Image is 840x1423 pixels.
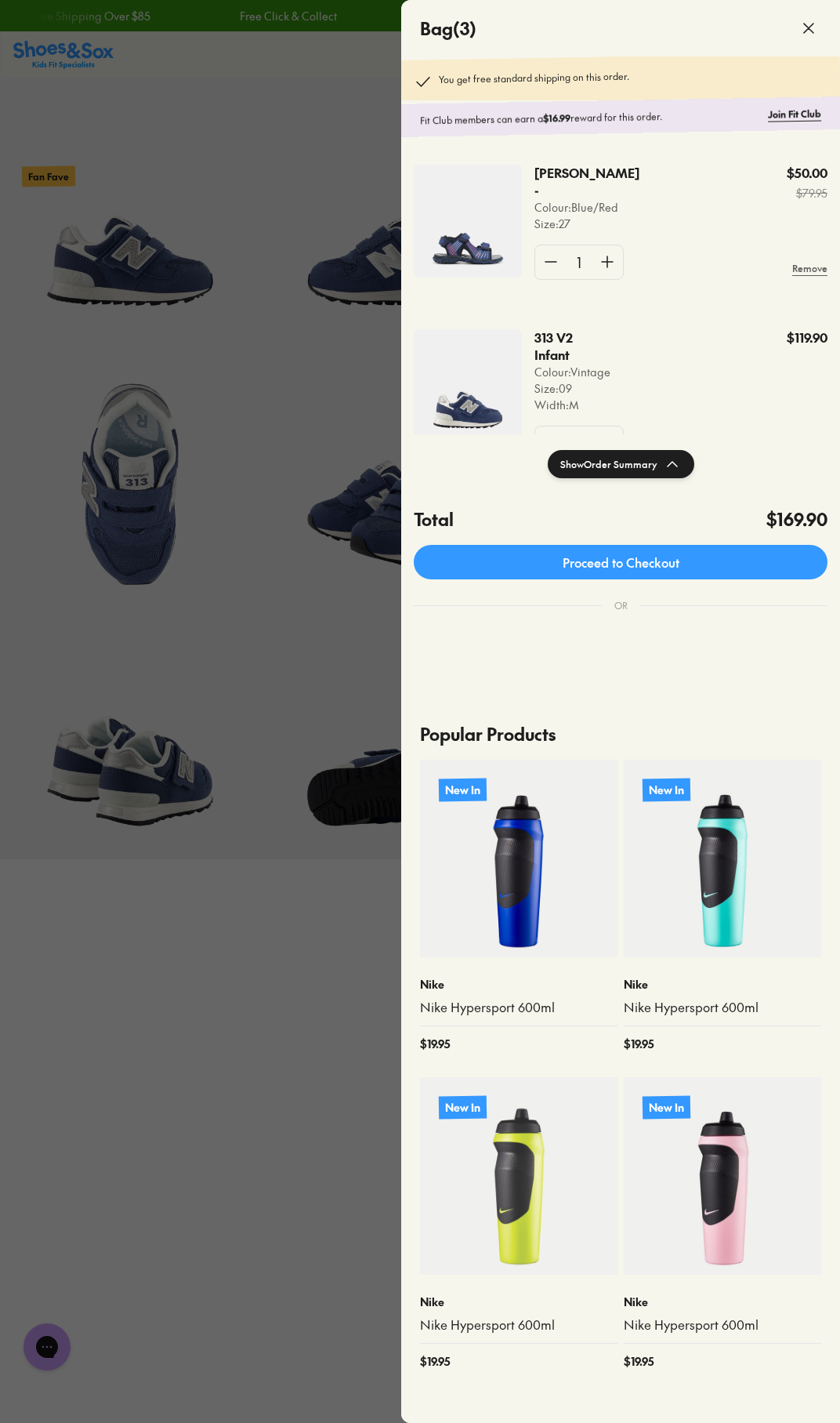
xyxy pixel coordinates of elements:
div: 1 [567,245,592,279]
a: New In [420,1077,617,1275]
button: Open gorgias live chat [8,5,55,53]
button: ShowOrder Summary [548,450,694,478]
a: Join Fit Club [768,107,821,122]
span: $ 19.95 [624,1036,654,1052]
span: $ 19.95 [420,1036,450,1052]
p: Nike [624,976,821,993]
a: Nike Hypersport 600ml [624,999,821,1016]
p: New In [643,1095,690,1119]
span: $ 19.95 [624,1353,654,1370]
p: You get free standard shipping on this order. [439,69,629,91]
img: 4-517120.jpg [414,165,522,278]
p: [PERSON_NAME] - [534,165,625,199]
p: $50.00 [787,165,827,182]
div: 2 [567,427,592,460]
p: Width : M [534,397,611,413]
h4: Total [414,506,454,532]
a: New In [420,760,617,957]
p: Colour: Vintage [534,364,611,380]
b: $16.99 [543,111,570,125]
a: Nike Hypersport 600ml [420,1316,617,1334]
p: Nike [420,1294,617,1310]
p: Colour: Blue/Red [534,199,647,216]
div: OR [602,586,640,625]
p: Size : 27 [534,216,647,232]
p: Size : 09 [534,380,611,397]
iframe: PayPal-paypal [414,644,827,686]
h4: $169.90 [766,506,827,532]
s: $79.95 [787,185,827,201]
p: $119.90 [787,329,827,347]
a: New In [624,760,821,957]
span: $ 19.95 [420,1353,450,1370]
p: Nike [420,976,617,993]
a: Nike Hypersport 600ml [420,999,617,1016]
p: New In [439,778,487,801]
p: New In [439,1095,487,1119]
h4: Bag ( 3 ) [420,16,476,42]
p: Fit Club members can earn a reward for this order. [420,107,762,128]
p: New In [643,778,690,801]
p: 313 V2 Infant [534,329,596,364]
p: Nike [624,1294,821,1310]
a: New In [624,1077,821,1275]
p: Popular Products [420,709,821,760]
a: Proceed to Checkout [414,545,827,579]
a: Nike Hypersport 600ml [624,1316,821,1334]
img: 4-538806.jpg [414,329,522,442]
